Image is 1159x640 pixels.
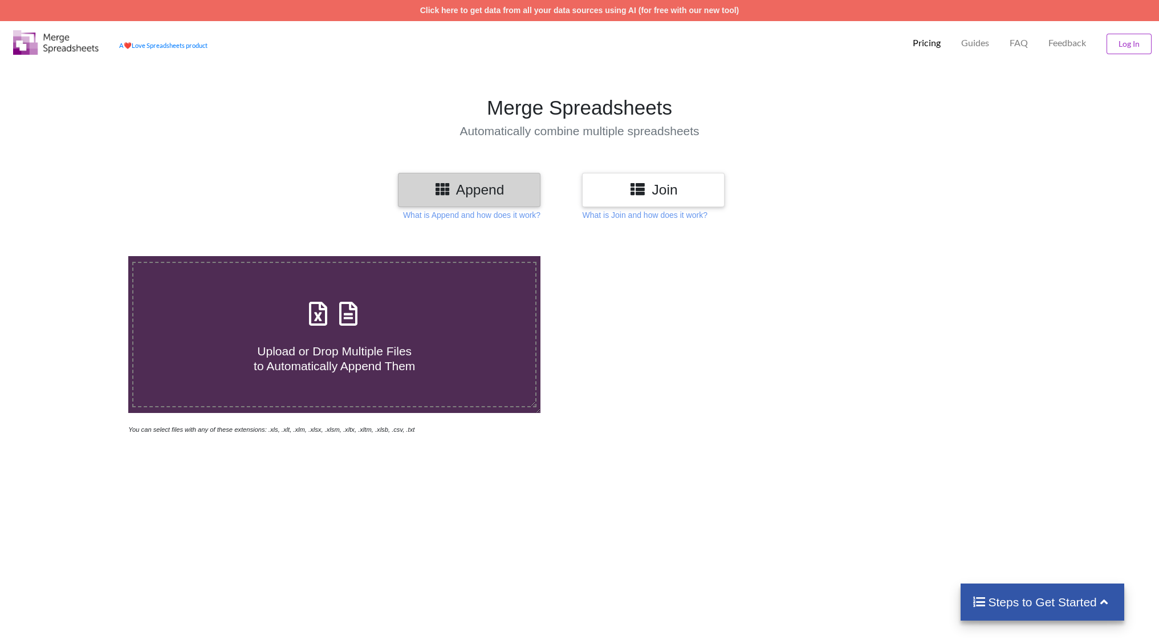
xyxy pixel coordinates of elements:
p: Pricing [913,37,941,49]
h3: Join [591,181,716,198]
span: Upload or Drop Multiple Files to Automatically Append Them [254,345,415,372]
span: Feedback [1048,38,1086,47]
a: Click here to get data from all your data sources using AI (for free with our new tool) [420,6,739,15]
p: What is Append and how does it work? [403,209,540,221]
img: Logo.png [13,30,99,55]
button: Log In [1107,34,1152,54]
p: FAQ [1010,37,1028,49]
h4: Steps to Get Started [972,595,1113,609]
p: Guides [961,37,989,49]
h3: Append [406,181,532,198]
a: AheartLove Spreadsheets product [119,42,208,49]
span: heart [124,42,132,49]
p: What is Join and how does it work? [582,209,707,221]
i: You can select files with any of these extensions: .xls, .xlt, .xlm, .xlsx, .xlsm, .xltx, .xltm, ... [128,426,414,433]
